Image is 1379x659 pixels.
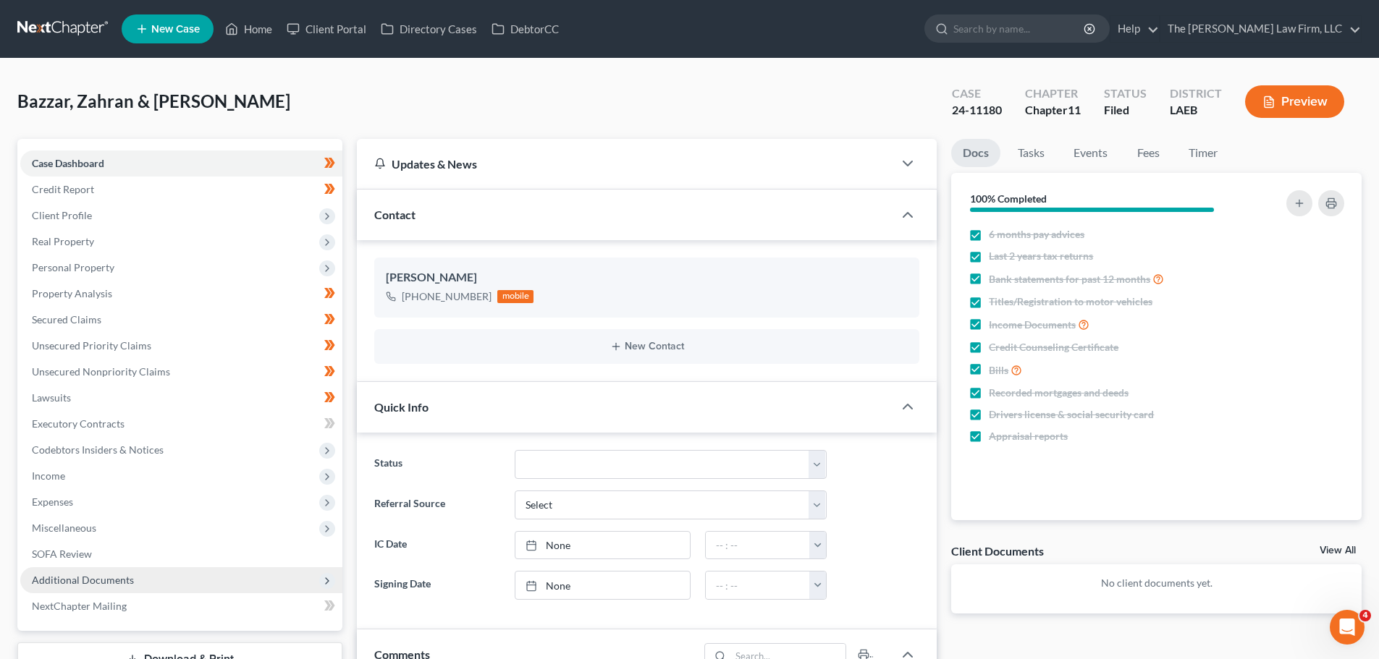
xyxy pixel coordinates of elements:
span: Lawsuits [32,391,71,404]
span: Recorded mortgages and deeds [989,386,1129,400]
div: Updates & News [374,156,876,171]
a: Property Analysis [20,281,342,307]
span: SOFA Review [32,548,92,560]
a: Tasks [1006,139,1056,167]
a: Lawsuits [20,385,342,411]
a: Fees [1125,139,1171,167]
label: Status [367,450,507,479]
span: Miscellaneous [32,522,96,534]
a: Case Dashboard [20,150,342,177]
div: District [1170,85,1222,102]
a: Home [218,16,279,42]
span: Unsecured Priority Claims [32,339,151,352]
div: LAEB [1170,102,1222,119]
div: Filed [1104,102,1147,119]
span: Bazzar, Zahran & [PERSON_NAME] [17,90,290,111]
a: DebtorCC [484,16,566,42]
input: -- : -- [706,532,810,559]
span: Bank statements for past 12 months [989,272,1150,286]
span: 11 [1068,103,1081,116]
span: Income Documents [989,318,1076,332]
a: The [PERSON_NAME] Law Firm, LLC [1160,16,1361,42]
a: NextChapter Mailing [20,593,342,619]
span: Unsecured Nonpriority Claims [32,365,170,378]
span: Appraisal reports [989,429,1068,443]
button: Preview [1245,85,1344,118]
div: [PERSON_NAME] [386,269,908,286]
span: Last 2 years tax returns [989,249,1093,263]
span: Titles/Registration to motor vehicles [989,294,1152,309]
span: 4 [1359,610,1371,621]
div: Status [1104,85,1147,102]
div: Chapter [1025,85,1081,102]
a: Help [1110,16,1159,42]
a: View All [1320,545,1356,556]
a: Client Portal [279,16,374,42]
a: Executory Contracts [20,411,342,437]
input: Search by name... [953,15,1086,42]
span: Additional Documents [32,574,134,586]
span: New Case [151,24,200,35]
span: 6 months pay advices [989,227,1084,242]
span: Expenses [32,496,73,508]
div: mobile [497,290,534,303]
a: None [515,571,690,599]
a: Credit Report [20,177,342,203]
span: NextChapter Mailing [32,600,127,612]
span: Income [32,469,65,482]
span: Drivers license & social security card [989,407,1154,422]
input: -- : -- [706,571,810,599]
span: Secured Claims [32,313,101,326]
iframe: Intercom live chat [1330,610,1365,645]
span: Contact [374,208,416,221]
span: Real Property [32,235,94,247]
a: Timer [1177,139,1229,167]
span: Personal Property [32,261,114,273]
label: Referral Source [367,490,507,519]
a: Directory Cases [374,16,484,42]
p: No client documents yet. [963,576,1350,590]
a: Secured Claims [20,307,342,333]
a: Unsecured Priority Claims [20,333,342,359]
span: Credit Counseling Certificate [989,340,1118,354]
span: Bills [989,363,1008,378]
div: Client Documents [951,543,1044,558]
div: Case [952,85,1002,102]
label: Signing Date [367,571,507,600]
a: SOFA Review [20,541,342,567]
a: Events [1062,139,1119,167]
span: Credit Report [32,183,94,195]
div: Chapter [1025,102,1081,119]
a: Unsecured Nonpriority Claims [20,359,342,385]
span: Client Profile [32,209,92,221]
div: 24-11180 [952,102,1002,119]
label: IC Date [367,531,507,560]
span: Executory Contracts [32,417,125,430]
a: Docs [951,139,1000,167]
span: Codebtors Insiders & Notices [32,443,164,456]
span: Quick Info [374,400,429,414]
a: None [515,532,690,559]
span: Property Analysis [32,287,112,299]
button: New Contact [386,341,908,352]
span: Case Dashboard [32,157,104,169]
div: [PHONE_NUMBER] [402,289,492,304]
strong: 100% Completed [970,192,1047,205]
